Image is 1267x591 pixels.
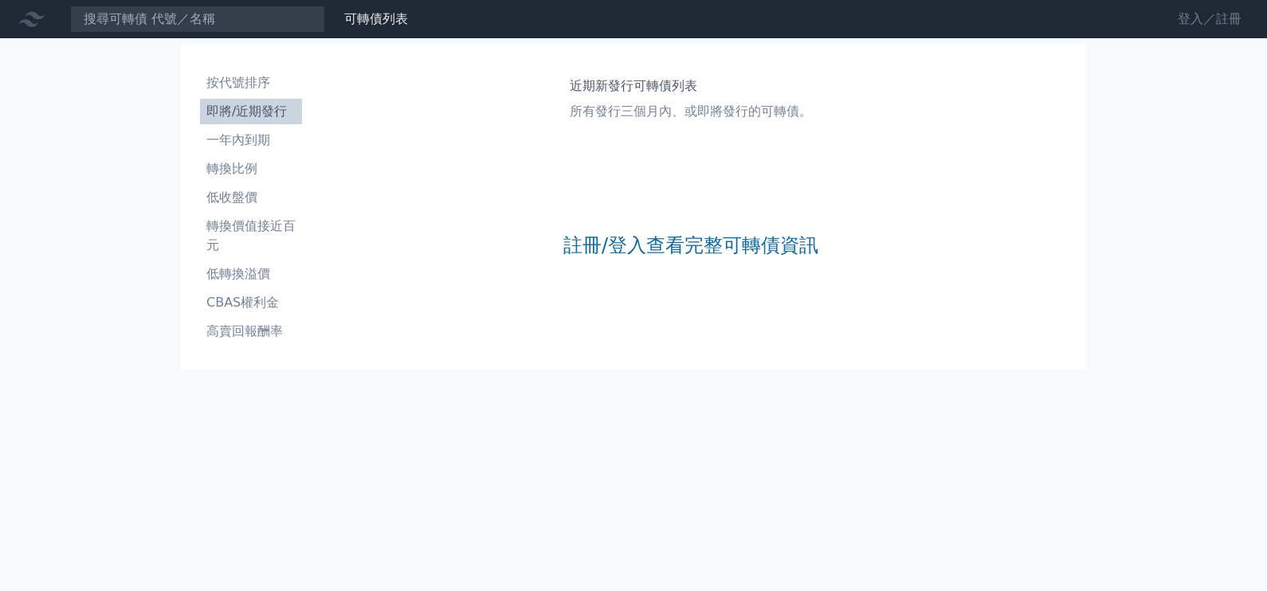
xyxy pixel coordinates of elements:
[200,99,302,124] a: 即將/近期發行
[200,293,302,312] li: CBAS權利金
[200,70,302,96] a: 按代號排序
[563,233,818,258] a: 註冊/登入查看完整可轉債資訊
[570,102,812,121] p: 所有發行三個月內、或即將發行的可轉債。
[570,76,812,96] h1: 近期新發行可轉債列表
[200,264,302,284] li: 低轉換溢價
[200,127,302,153] a: 一年內到期
[200,290,302,315] a: CBAS權利金
[200,319,302,344] a: 高賣回報酬率
[70,6,325,33] input: 搜尋可轉債 代號／名稱
[200,213,302,258] a: 轉換價值接近百元
[344,11,408,26] a: 可轉債列表
[200,102,302,121] li: 即將/近期發行
[200,131,302,150] li: 一年內到期
[200,261,302,287] a: 低轉換溢價
[200,156,302,182] a: 轉換比例
[200,217,302,255] li: 轉換價值接近百元
[1165,6,1254,32] a: 登入／註冊
[200,322,302,341] li: 高賣回報酬率
[200,188,302,207] li: 低收盤價
[200,159,302,178] li: 轉換比例
[200,185,302,210] a: 低收盤價
[200,73,302,92] li: 按代號排序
